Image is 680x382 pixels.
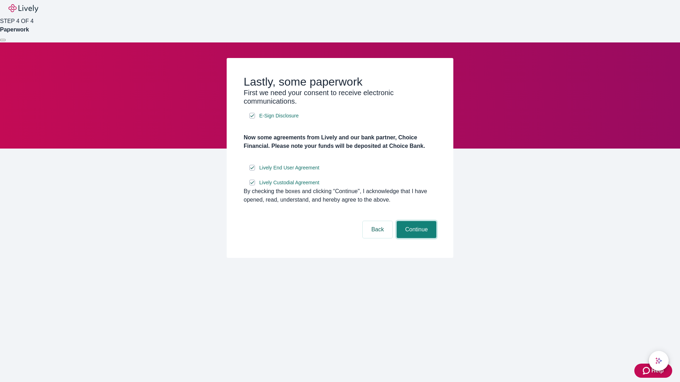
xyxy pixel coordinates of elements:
[259,112,299,120] span: E-Sign Disclosure
[244,75,436,88] h2: Lastly, some paperwork
[259,179,319,186] span: Lively Custodial Agreement
[651,366,664,375] span: Help
[244,88,436,105] h3: First we need your consent to receive electronic communications.
[634,364,672,378] button: Zendesk support iconHelp
[8,4,38,13] img: Lively
[244,133,436,150] h4: Now some agreements from Lively and our bank partner, Choice Financial. Please note your funds wi...
[655,357,662,364] svg: Lively AI Assistant
[259,164,319,172] span: Lively End User Agreement
[258,178,321,187] a: e-sign disclosure document
[363,221,392,238] button: Back
[244,187,436,204] div: By checking the boxes and clicking “Continue", I acknowledge that I have opened, read, understand...
[397,221,436,238] button: Continue
[258,163,321,172] a: e-sign disclosure document
[649,351,669,371] button: chat
[258,111,300,120] a: e-sign disclosure document
[643,366,651,375] svg: Zendesk support icon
